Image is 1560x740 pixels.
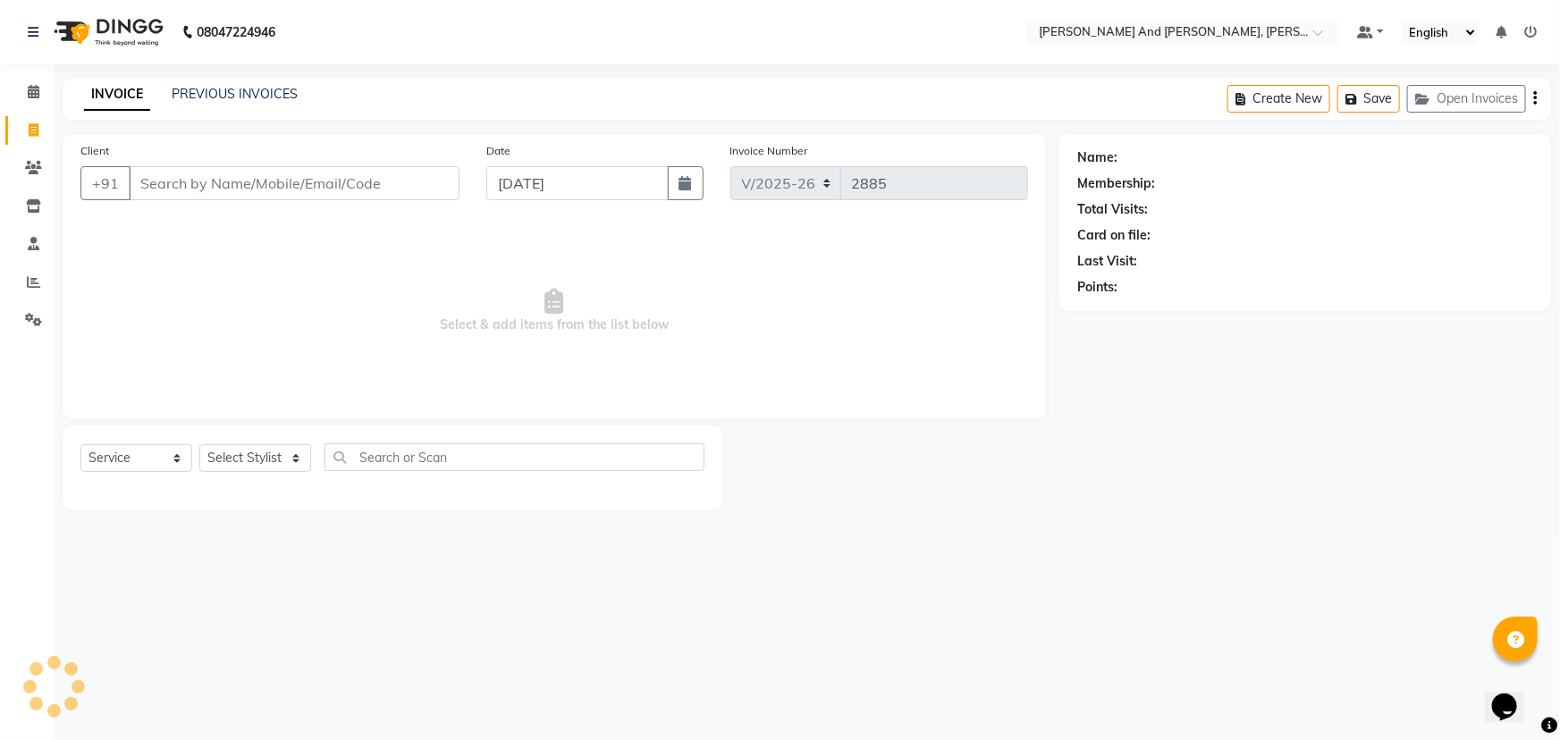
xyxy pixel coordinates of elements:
[46,7,168,57] img: logo
[1077,252,1137,271] div: Last Visit:
[1485,669,1542,722] iframe: chat widget
[80,222,1028,400] span: Select & add items from the list below
[1407,85,1526,113] button: Open Invoices
[486,143,510,159] label: Date
[129,166,460,200] input: Search by Name/Mobile/Email/Code
[1337,85,1400,113] button: Save
[325,443,704,471] input: Search or Scan
[197,7,275,57] b: 08047224946
[1227,85,1330,113] button: Create New
[84,79,150,111] a: INVOICE
[172,86,298,102] a: PREVIOUS INVOICES
[730,143,808,159] label: Invoice Number
[1077,148,1117,167] div: Name:
[1077,174,1155,193] div: Membership:
[1077,200,1148,219] div: Total Visits:
[80,143,109,159] label: Client
[80,166,131,200] button: +91
[1077,278,1117,297] div: Points:
[1077,226,1151,245] div: Card on file:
